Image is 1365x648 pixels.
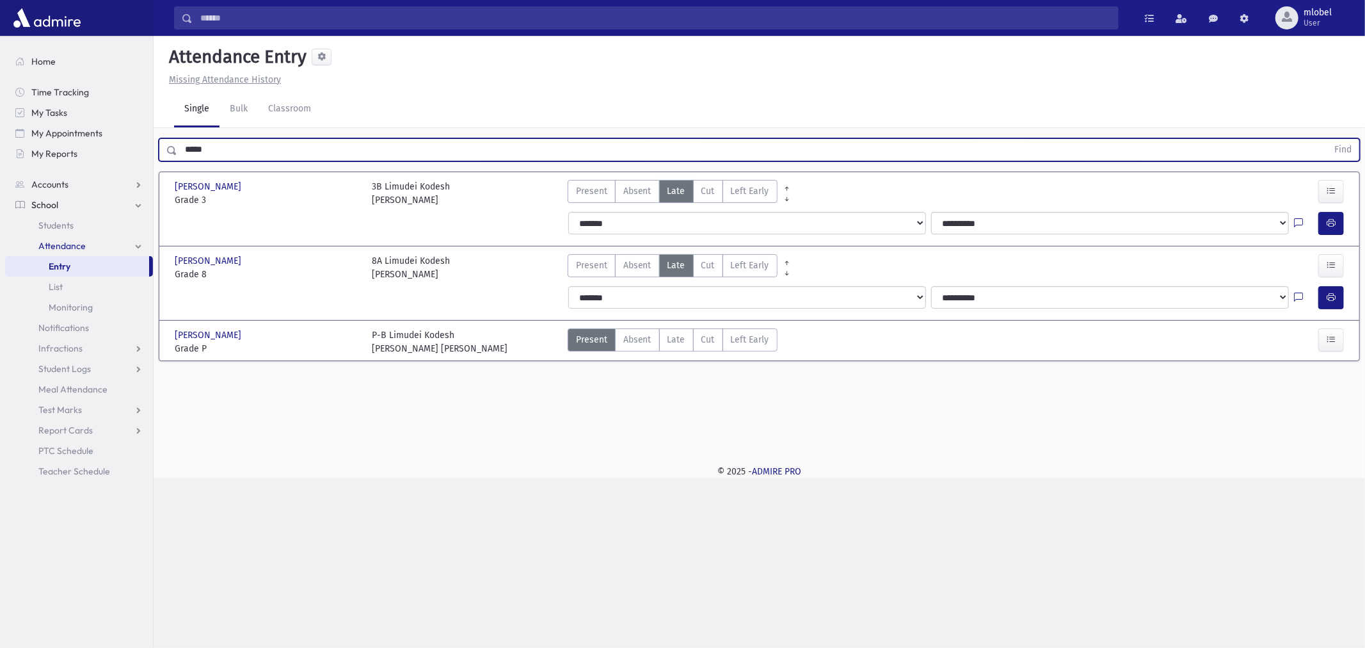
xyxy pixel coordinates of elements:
span: Entry [49,261,70,272]
a: Teacher Schedule [5,461,153,482]
a: Bulk [220,92,258,127]
span: User [1304,18,1332,28]
span: Cut [701,184,715,198]
span: [PERSON_NAME] [175,180,244,193]
a: Meal Attendance [5,379,153,400]
a: Missing Attendance History [164,74,281,85]
span: Present [576,259,607,272]
a: List [5,277,153,297]
a: Classroom [258,92,321,127]
span: Infractions [38,343,83,354]
span: Present [576,184,607,198]
a: School [5,195,153,215]
div: AttTypes [568,180,778,207]
span: Cut [701,259,715,272]
span: Accounts [31,179,68,190]
span: Grade 3 [175,193,359,207]
span: Absent [623,259,651,272]
span: Test Marks [38,404,82,416]
a: My Tasks [5,102,153,123]
span: Absent [623,333,651,346]
div: AttTypes [568,254,778,281]
span: Student Logs [38,363,91,375]
a: Accounts [5,174,153,195]
img: AdmirePro [10,5,84,31]
a: Test Marks [5,400,153,420]
span: Home [31,56,56,67]
a: My Appointments [5,123,153,143]
a: Monitoring [5,297,153,318]
span: Present [576,333,607,346]
span: Left Early [731,333,769,346]
a: Attendance [5,236,153,256]
a: Report Cards [5,420,153,441]
span: Late [667,184,685,198]
span: List [49,281,63,293]
span: Left Early [731,184,769,198]
span: Students [38,220,74,231]
u: Missing Attendance History [169,74,281,85]
span: Monitoring [49,302,93,313]
span: Report Cards [38,425,93,436]
span: My Tasks [31,107,67,118]
span: Meal Attendance [38,384,108,395]
h5: Attendance Entry [164,46,307,68]
span: mlobel [1304,8,1332,18]
span: Teacher Schedule [38,466,110,477]
span: [PERSON_NAME] [175,254,244,268]
span: PTC Schedule [38,445,93,457]
span: Grade P [175,342,359,355]
span: School [31,199,58,211]
a: Students [5,215,153,236]
a: Time Tracking [5,82,153,102]
a: Single [174,92,220,127]
div: P-B Limudei Kodesh [PERSON_NAME] [PERSON_NAME] [372,328,507,355]
span: Left Early [731,259,769,272]
a: Infractions [5,338,153,359]
div: 8A Limudei Kodesh [PERSON_NAME] [372,254,450,281]
span: Late [667,333,685,346]
a: PTC Schedule [5,441,153,461]
span: My Reports [31,148,77,159]
a: My Reports [5,143,153,164]
a: Entry [5,256,149,277]
div: 3B Limudei Kodesh [PERSON_NAME] [372,180,450,207]
span: My Appointments [31,127,102,139]
div: © 2025 - [174,465,1345,478]
a: Student Logs [5,359,153,379]
a: ADMIRE PRO [752,466,801,477]
span: Grade 8 [175,268,359,281]
span: Absent [623,184,651,198]
span: Late [667,259,685,272]
span: Time Tracking [31,86,89,98]
span: Notifications [38,322,89,334]
span: Attendance [38,240,86,252]
a: Notifications [5,318,153,338]
span: [PERSON_NAME] [175,328,244,342]
a: Home [5,51,153,72]
div: AttTypes [568,328,778,355]
input: Search [193,6,1118,29]
button: Find [1327,139,1359,161]
span: Cut [701,333,715,346]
